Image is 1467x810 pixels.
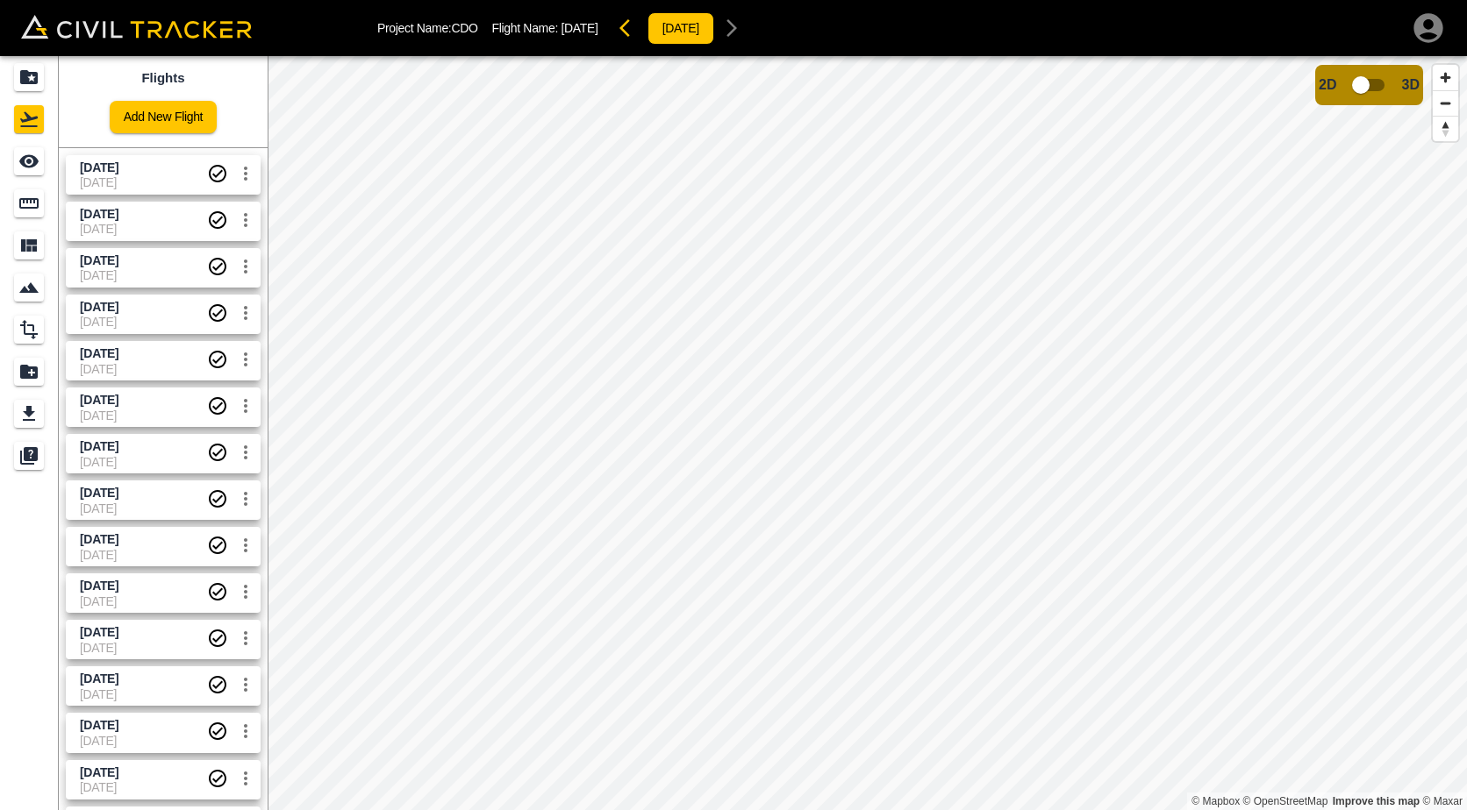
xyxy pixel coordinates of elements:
[1243,795,1328,807] a: OpenStreetMap
[1333,795,1420,807] a: Map feedback
[21,15,252,39] img: Civil Tracker
[1191,795,1240,807] a: Mapbox
[1433,90,1458,116] button: Zoom out
[1433,116,1458,141] button: Reset bearing to north
[1402,77,1420,93] span: 3D
[1433,65,1458,90] button: Zoom in
[1319,77,1336,93] span: 2D
[492,21,598,35] p: Flight Name:
[562,21,598,35] span: [DATE]
[648,12,714,45] button: [DATE]
[1422,795,1463,807] a: Maxar
[268,56,1467,810] canvas: Map
[377,21,478,35] p: Project Name: CDO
